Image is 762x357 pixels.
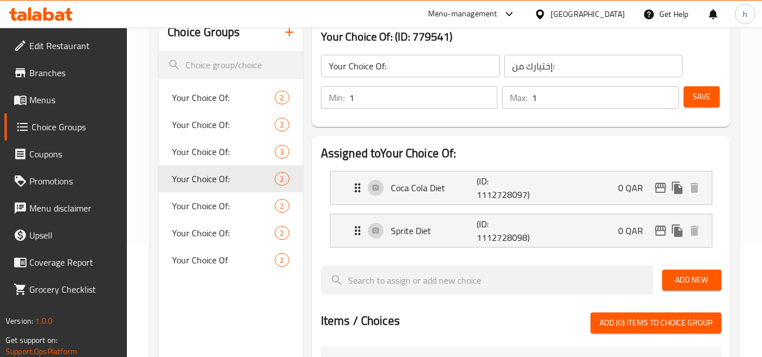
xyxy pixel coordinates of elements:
[321,145,721,162] h2: Assigned to Your Choice Of:
[275,145,289,158] div: Choices
[321,312,400,329] h2: Items / Choices
[550,8,625,20] div: [GEOGRAPHIC_DATA]
[172,226,275,240] span: Your Choice Of:
[5,140,127,168] a: Coupons
[5,168,127,195] a: Promotions
[5,249,127,276] a: Coverage Report
[275,147,288,157] span: 3
[5,86,127,113] a: Menus
[652,179,669,196] button: edit
[671,273,712,287] span: Add New
[158,51,302,80] input: search
[684,86,720,107] button: Save
[275,118,289,131] div: Choices
[331,171,712,204] div: Expand
[686,222,703,239] button: delete
[172,145,275,158] span: Your Choice Of:
[275,228,288,239] span: 2
[29,66,118,80] span: Branches
[321,166,721,209] li: Expand
[5,222,127,249] a: Upsell
[172,172,275,186] span: Your Choice Of:
[321,209,721,252] li: Expand
[686,179,703,196] button: delete
[329,91,345,104] p: Min:
[158,246,302,274] div: Your Choice Of2
[158,111,302,138] div: Your Choice Of:2
[5,276,127,303] a: Grocery Checklist
[669,222,686,239] button: duplicate
[275,120,288,130] span: 2
[477,174,534,201] p: (ID: 1112728097)
[35,314,52,328] span: 1.0.0
[693,90,711,104] span: Save
[321,28,721,46] h3: Your Choice Of: (ID: 779541)
[29,39,118,52] span: Edit Restaurant
[275,92,288,103] span: 2
[172,199,275,213] span: Your Choice Of:
[158,192,302,219] div: Your Choice Of:2
[29,228,118,242] span: Upsell
[331,214,712,247] div: Expand
[652,222,669,239] button: edit
[29,201,118,215] span: Menu disclaimer
[5,32,127,59] a: Edit Restaurant
[275,199,289,213] div: Choices
[158,219,302,246] div: Your Choice Of:2
[662,270,721,290] button: Add New
[391,224,477,237] p: Sprite Diet
[669,179,686,196] button: duplicate
[29,147,118,161] span: Coupons
[321,266,653,294] input: search
[5,195,127,222] a: Menu disclaimer
[428,7,497,21] div: Menu-management
[275,255,288,266] span: 2
[172,91,275,104] span: Your Choice Of:
[600,316,712,330] span: Add (0) items to choice group
[591,312,721,333] button: Add (0) items to choice group
[172,118,275,131] span: Your Choice Of:
[29,255,118,269] span: Coverage Report
[6,333,58,347] span: Get support on:
[168,24,240,41] h2: Choice Groups
[6,314,33,328] span: Version:
[618,224,652,237] p: 0 QAR
[172,253,275,267] span: Your Choice Of
[29,283,118,296] span: Grocery Checklist
[477,217,534,244] p: (ID: 1112728098)
[275,226,289,240] div: Choices
[158,165,302,192] div: Your Choice Of:2
[158,138,302,165] div: Your Choice Of:3
[618,181,652,195] p: 0 QAR
[29,174,118,188] span: Promotions
[275,174,288,184] span: 2
[275,91,289,104] div: Choices
[391,181,477,195] p: Coca Cola Diet
[275,253,289,267] div: Choices
[32,120,118,134] span: Choice Groups
[743,8,747,20] span: h
[5,59,127,86] a: Branches
[158,84,302,111] div: Your Choice Of:2
[5,113,127,140] a: Choice Groups
[29,93,118,107] span: Menus
[510,91,527,104] p: Max:
[275,201,288,211] span: 2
